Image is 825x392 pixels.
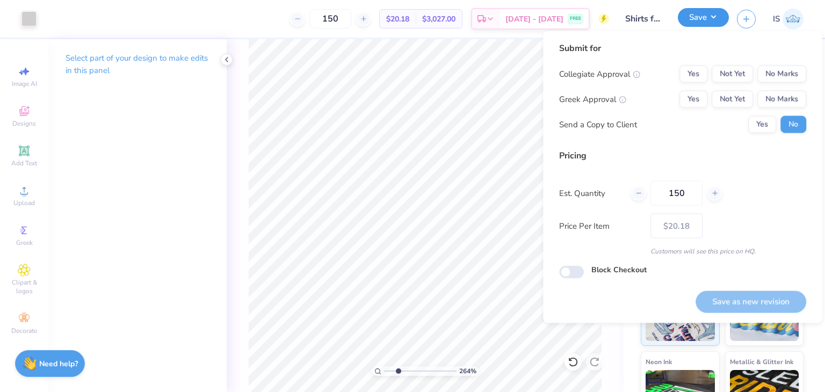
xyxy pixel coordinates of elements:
[559,149,806,162] div: Pricing
[591,264,647,275] label: Block Checkout
[559,93,626,105] div: Greek Approval
[783,9,804,30] img: Ishita Singh
[459,366,476,376] span: 264 %
[559,68,640,80] div: Collegiate Approval
[39,359,78,369] strong: Need help?
[679,91,707,108] button: Yes
[780,116,806,133] button: No
[559,187,623,199] label: Est. Quantity
[712,66,753,83] button: Not Yet
[712,91,753,108] button: Not Yet
[559,42,806,55] div: Submit for
[730,356,793,367] span: Metallic & Glitter Ink
[646,356,672,367] span: Neon Ink
[773,9,804,30] a: IS
[12,79,37,88] span: Image AI
[309,9,351,28] input: – –
[66,52,209,77] p: Select part of your design to make edits in this panel
[505,13,563,25] span: [DATE] - [DATE]
[16,238,33,247] span: Greek
[773,13,780,25] span: IS
[757,66,806,83] button: No Marks
[617,8,670,30] input: Untitled Design
[650,181,703,206] input: – –
[559,246,806,256] div: Customers will see this price on HQ.
[559,118,637,130] div: Send a Copy to Client
[422,13,455,25] span: $3,027.00
[570,15,581,23] span: FREE
[11,159,37,168] span: Add Text
[5,278,43,295] span: Clipart & logos
[12,119,36,128] span: Designs
[757,91,806,108] button: No Marks
[13,199,35,207] span: Upload
[678,8,729,27] button: Save
[386,13,409,25] span: $20.18
[559,220,642,232] label: Price Per Item
[679,66,707,83] button: Yes
[11,326,37,335] span: Decorate
[748,116,776,133] button: Yes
